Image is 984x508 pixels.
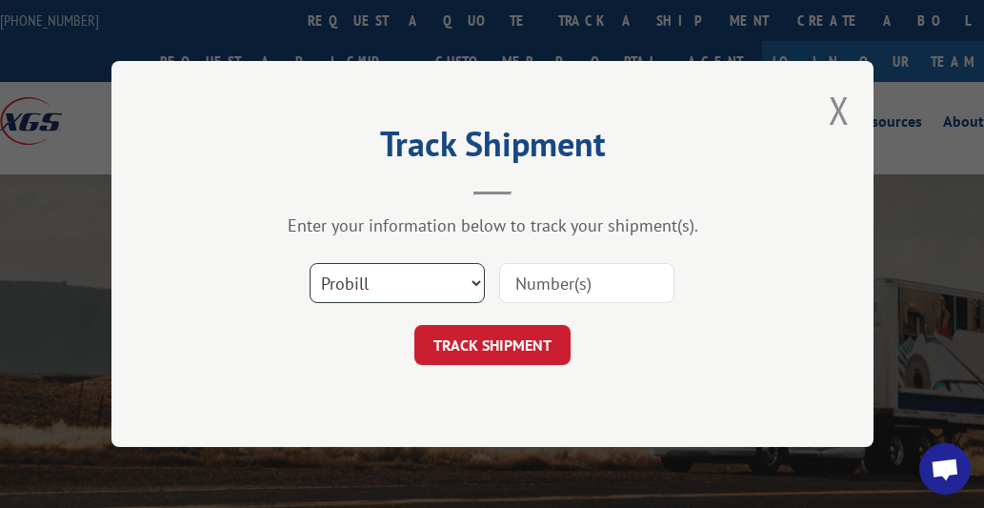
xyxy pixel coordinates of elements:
input: Number(s) [499,263,674,303]
button: Close modal [829,85,850,135]
div: Open chat [919,443,971,495]
div: Enter your information below to track your shipment(s). [207,214,778,236]
button: TRACK SHIPMENT [414,325,571,365]
h2: Track Shipment [207,131,778,167]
